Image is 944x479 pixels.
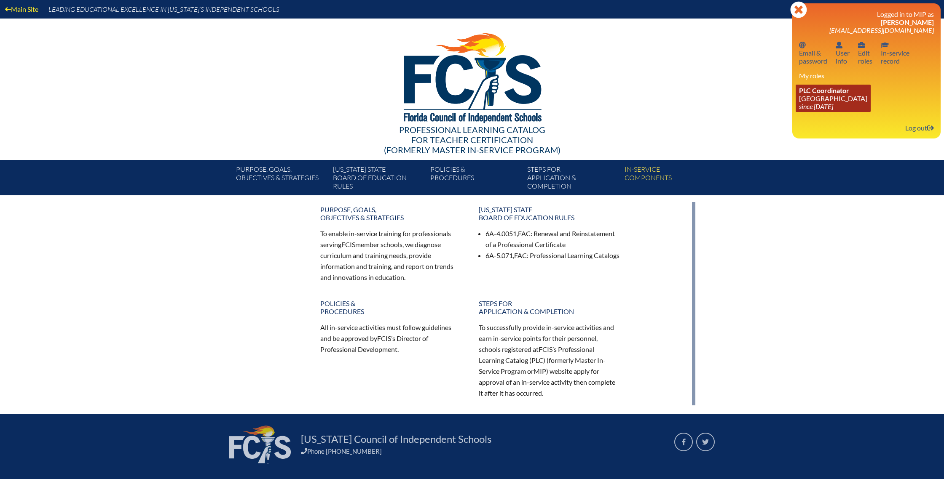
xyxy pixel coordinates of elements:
p: To successfully provide in-service activities and earn in-service points for their personnel, sch... [479,322,620,398]
span: FAC [518,229,531,237]
div: Phone [PHONE_NUMBER] [301,447,664,455]
span: [EMAIL_ADDRESS][DOMAIN_NAME] [829,26,934,34]
span: PLC [531,356,543,364]
svg: Log out [927,125,934,131]
li: 6A-5.071, : Professional Learning Catalogs [485,250,620,261]
svg: Close [790,1,807,18]
a: [US_STATE] Council of Independent Schools [298,432,495,446]
span: FCIS [341,240,355,248]
svg: In-service record [881,42,889,48]
span: PLC Coordinator [799,86,849,94]
a: Steps forapplication & completion [474,296,625,319]
a: Main Site [2,3,42,15]
i: since [DATE] [799,102,833,110]
a: Purpose, goals,objectives & strategies [315,202,467,225]
a: PLC Coordinator [GEOGRAPHIC_DATA] since [DATE] [796,85,871,112]
h3: Logged in to MIP as [799,10,934,34]
span: [PERSON_NAME] [881,18,934,26]
a: In-service recordIn-servicerecord [877,39,913,67]
svg: User info [858,42,865,48]
p: To enable in-service training for professionals serving member schools, we diagnose curriculum an... [320,228,462,282]
h3: My roles [799,72,934,80]
span: FAC [514,251,527,259]
a: User infoUserinfo [832,39,853,67]
svg: Email password [799,42,806,48]
a: [US_STATE] StateBoard of Education rules [330,163,426,195]
svg: User info [836,42,842,48]
p: All in-service activities must follow guidelines and be approved by ’s Director of Professional D... [320,322,462,355]
img: FCIS_logo_white [229,426,291,463]
a: Steps forapplication & completion [524,163,621,195]
a: Email passwordEmail &password [796,39,831,67]
a: Purpose, goals,objectives & strategies [233,163,330,195]
li: 6A-4.0051, : Renewal and Reinstatement of a Professional Certificate [485,228,620,250]
a: Policies &Procedures [315,296,467,319]
span: FCIS [539,345,552,353]
a: Log outLog out [902,122,937,133]
img: FCISlogo221.eps [385,19,559,133]
span: FCIS [377,334,391,342]
div: Professional Learning Catalog (formerly Master In-service Program) [229,125,715,155]
a: Policies &Procedures [427,163,524,195]
span: for Teacher Certification [411,135,533,145]
a: User infoEditroles [855,39,876,67]
a: In-servicecomponents [621,163,718,195]
a: [US_STATE] StateBoard of Education rules [474,202,625,225]
span: MIP [534,367,546,375]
